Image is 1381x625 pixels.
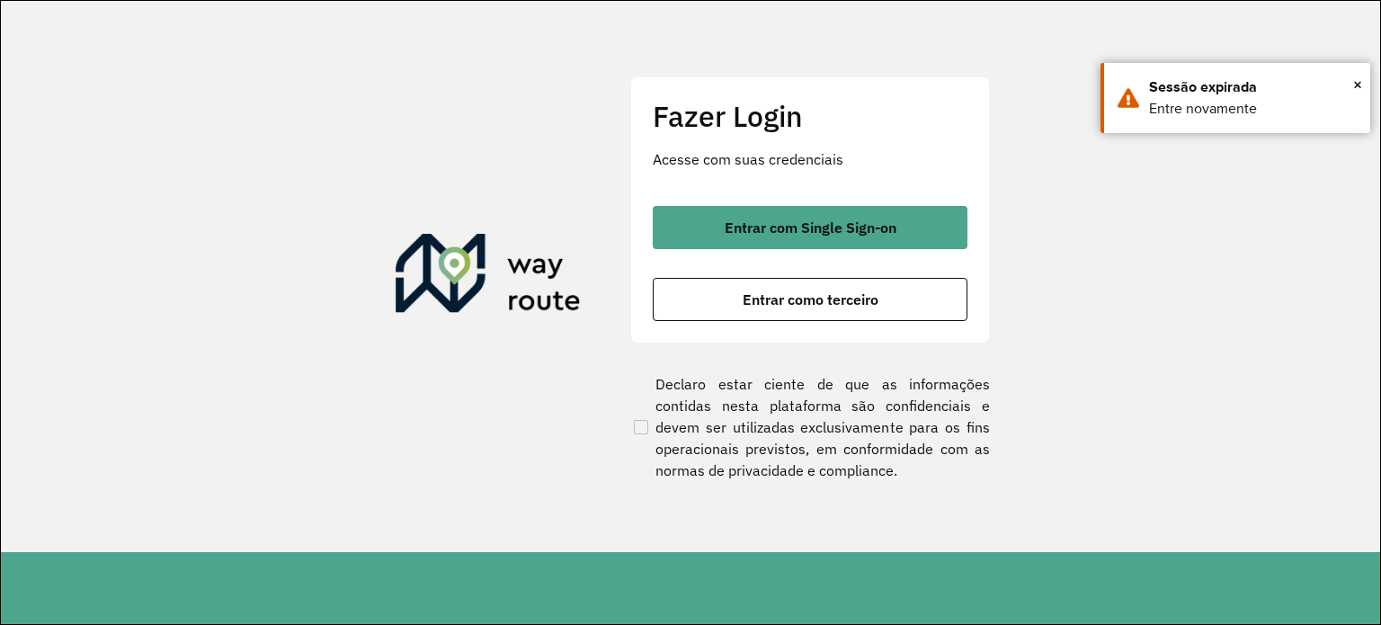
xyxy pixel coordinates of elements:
img: Roteirizador AmbevTech [396,234,581,320]
label: Declaro estar ciente de que as informações contidas nesta plataforma são confidenciais e devem se... [630,373,990,481]
h2: Fazer Login [653,99,967,133]
span: Entrar com Single Sign-on [725,220,896,235]
button: button [653,278,967,321]
p: Acesse com suas credenciais [653,148,967,170]
div: Entre novamente [1149,98,1357,120]
button: Close [1353,71,1362,98]
span: Entrar como terceiro [743,292,878,307]
div: Sessão expirada [1149,76,1357,98]
span: × [1353,71,1362,98]
button: button [653,206,967,249]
